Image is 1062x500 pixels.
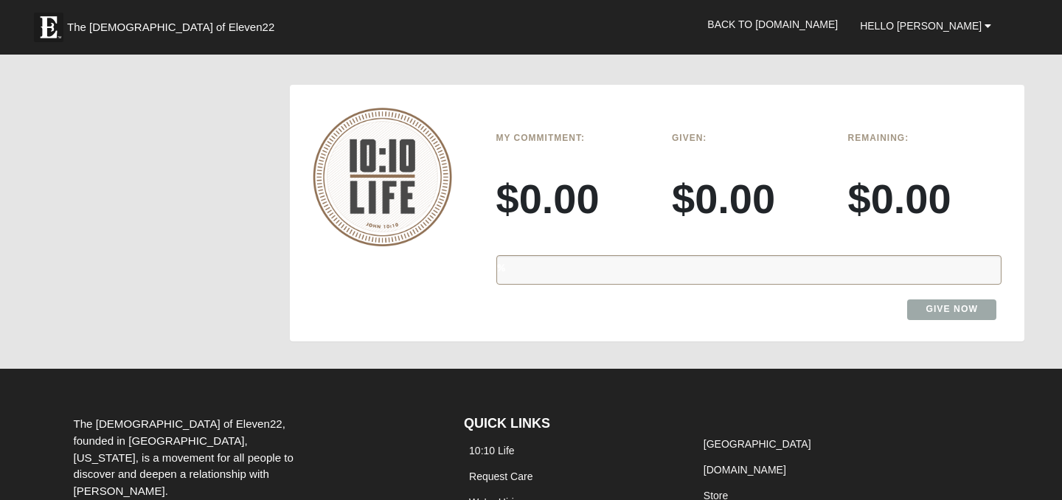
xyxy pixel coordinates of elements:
a: Hello [PERSON_NAME] [849,7,1002,44]
a: [GEOGRAPHIC_DATA] [704,438,811,450]
h3: $0.00 [672,174,826,223]
img: 10-10-Life-logo-round-no-scripture.png [313,108,452,246]
a: Give Now [907,299,996,319]
a: Back to [DOMAIN_NAME] [696,6,849,43]
h3: $0.00 [496,174,650,223]
a: The [DEMOGRAPHIC_DATA] of Eleven22 [27,5,322,42]
h6: My Commitment: [496,133,650,143]
a: [DOMAIN_NAME] [704,464,786,476]
span: The [DEMOGRAPHIC_DATA] of Eleven22 [67,20,274,35]
h6: Remaining: [848,133,1002,143]
a: 10:10 Life [469,445,515,456]
h3: $0.00 [848,174,1002,223]
img: Eleven22 logo [34,13,63,42]
span: Hello [PERSON_NAME] [860,20,982,32]
h6: Given: [672,133,826,143]
h4: QUICK LINKS [464,416,676,432]
a: Request Care [469,471,532,482]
